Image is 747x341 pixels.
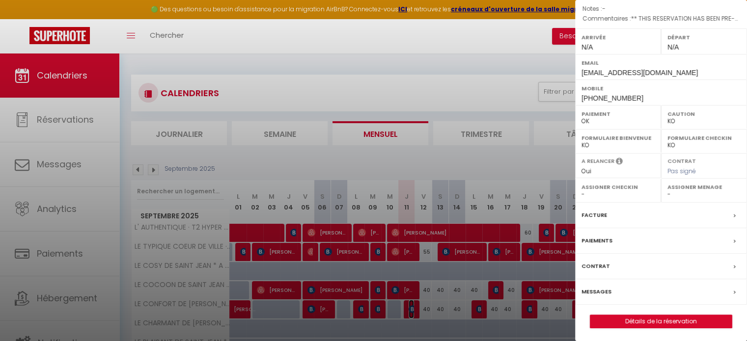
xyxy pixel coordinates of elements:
[581,261,610,271] label: Contrat
[581,83,741,93] label: Mobile
[581,287,611,297] label: Messages
[581,43,593,51] span: N/A
[581,157,614,165] label: A relancer
[581,69,698,77] span: [EMAIL_ADDRESS][DOMAIN_NAME]
[667,133,741,143] label: Formulaire Checkin
[581,32,655,42] label: Arrivée
[581,210,607,220] label: Facture
[581,94,643,102] span: [PHONE_NUMBER]
[581,133,655,143] label: Formulaire Bienvenue
[8,4,37,33] button: Ouvrir le widget de chat LiveChat
[616,157,623,168] i: Sélectionner OUI si vous souhaiter envoyer les séquences de messages post-checkout
[581,58,741,68] label: Email
[667,182,741,192] label: Assigner Menage
[590,315,732,328] button: Détails de la réservation
[590,315,732,328] a: Détails de la réservation
[581,236,612,246] label: Paiements
[667,167,696,175] span: Pas signé
[667,109,741,119] label: Caution
[667,43,679,51] span: N/A
[581,182,655,192] label: Assigner Checkin
[667,157,696,163] label: Contrat
[582,14,740,24] p: Commentaires :
[581,109,655,119] label: Paiement
[602,4,606,13] span: -
[582,4,740,14] p: Notes :
[667,32,741,42] label: Départ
